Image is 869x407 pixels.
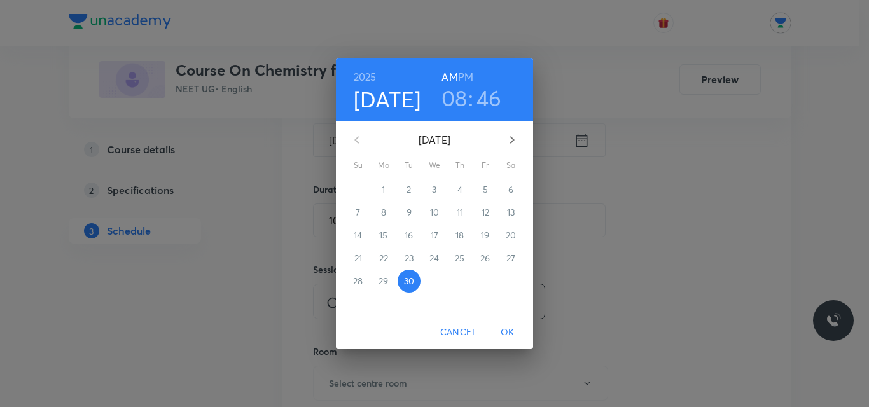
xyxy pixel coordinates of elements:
[487,321,528,344] button: OK
[435,321,482,344] button: Cancel
[423,159,446,172] span: We
[354,68,377,86] button: 2025
[458,68,473,86] button: PM
[499,159,522,172] span: Sa
[492,324,523,340] span: OK
[347,159,370,172] span: Su
[354,86,421,113] button: [DATE]
[441,68,457,86] button: AM
[398,270,421,293] button: 30
[476,85,502,111] button: 46
[398,159,421,172] span: Tu
[474,159,497,172] span: Fr
[372,132,497,148] p: [DATE]
[404,275,414,287] p: 30
[468,85,473,111] h3: :
[440,324,477,340] span: Cancel
[448,159,471,172] span: Th
[441,85,468,111] button: 08
[372,159,395,172] span: Mo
